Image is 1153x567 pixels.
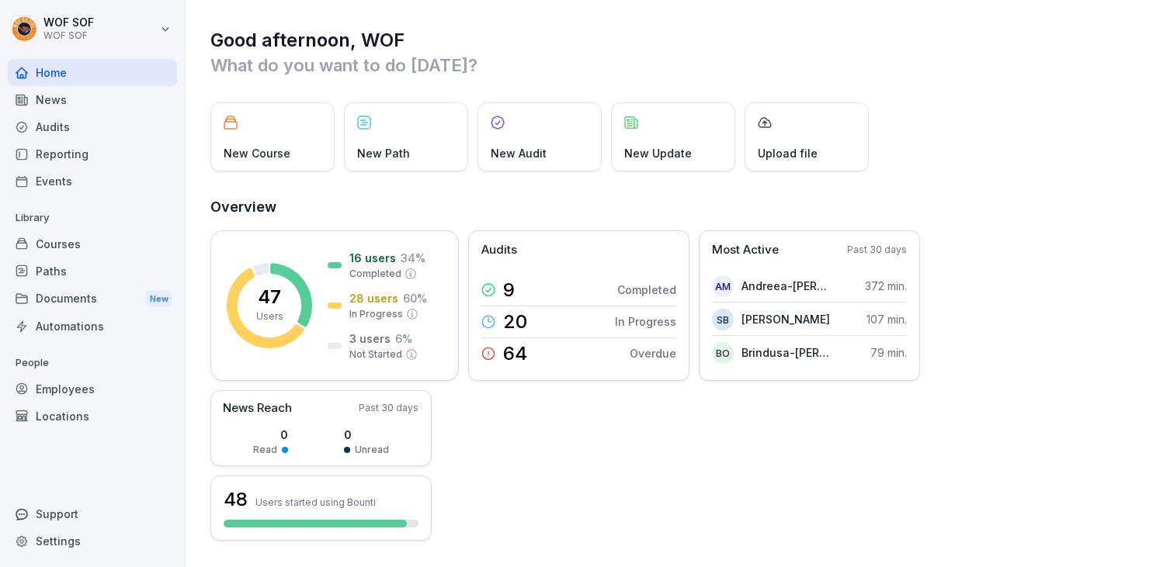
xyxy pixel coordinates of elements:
p: Read [253,443,277,457]
p: 6 % [395,330,412,347]
p: 107 min. [866,311,907,327]
p: New Course [224,145,290,161]
a: Events [8,168,177,195]
p: 0 [344,427,389,443]
p: 20 [503,313,527,331]
p: 60 % [403,290,427,306]
a: Settings [8,527,177,555]
a: Paths [8,258,177,285]
p: 64 [503,344,527,363]
a: Reporting [8,140,177,168]
a: Employees [8,375,177,403]
p: Users [256,309,283,323]
p: People [8,351,177,375]
p: New Audit [491,145,547,161]
h2: Overview [210,196,1130,218]
p: What do you want to do [DATE]? [210,53,1130,78]
div: New [146,290,172,308]
p: Completed [617,282,676,298]
p: Past 30 days [847,243,907,257]
a: Courses [8,230,177,258]
a: Automations [8,313,177,340]
a: Audits [8,113,177,140]
p: Past 30 days [359,401,418,415]
p: Most Active [712,241,779,259]
p: Brindusa-[PERSON_NAME] [741,344,831,361]
p: Audits [481,241,517,259]
a: News [8,86,177,113]
p: News Reach [223,399,292,417]
p: Andreea-[PERSON_NAME] [741,278,831,294]
p: Not Started [349,347,402,361]
p: In Progress [349,307,403,321]
p: 16 users [349,250,396,266]
p: New Path [357,145,410,161]
p: Completed [349,267,401,281]
p: 9 [503,281,515,299]
p: 28 users [349,290,398,306]
p: [PERSON_NAME] [741,311,830,327]
p: Library [8,206,177,230]
p: 34 % [401,250,425,266]
p: 47 [258,288,281,306]
a: Home [8,59,177,86]
p: Upload file [758,145,818,161]
div: SB [712,309,734,330]
p: Users started using Bounti [255,496,376,508]
p: In Progress [615,313,676,330]
p: WOF SOF [43,16,94,29]
p: 79 min. [870,344,907,361]
div: Documents [8,285,177,313]
p: Overdue [630,345,676,361]
p: 0 [253,427,288,443]
div: Support [8,500,177,527]
a: DocumentsNew [8,285,177,313]
p: 3 users [349,330,391,347]
h1: Good afternoon, WOF [210,28,1130,53]
div: BO [712,342,734,364]
h3: 48 [224,486,248,513]
p: Unread [355,443,389,457]
p: WOF SOF [43,30,94,41]
p: 372 min. [865,278,907,294]
p: New Update [624,145,692,161]
a: Locations [8,403,177,430]
div: AM [712,275,734,297]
